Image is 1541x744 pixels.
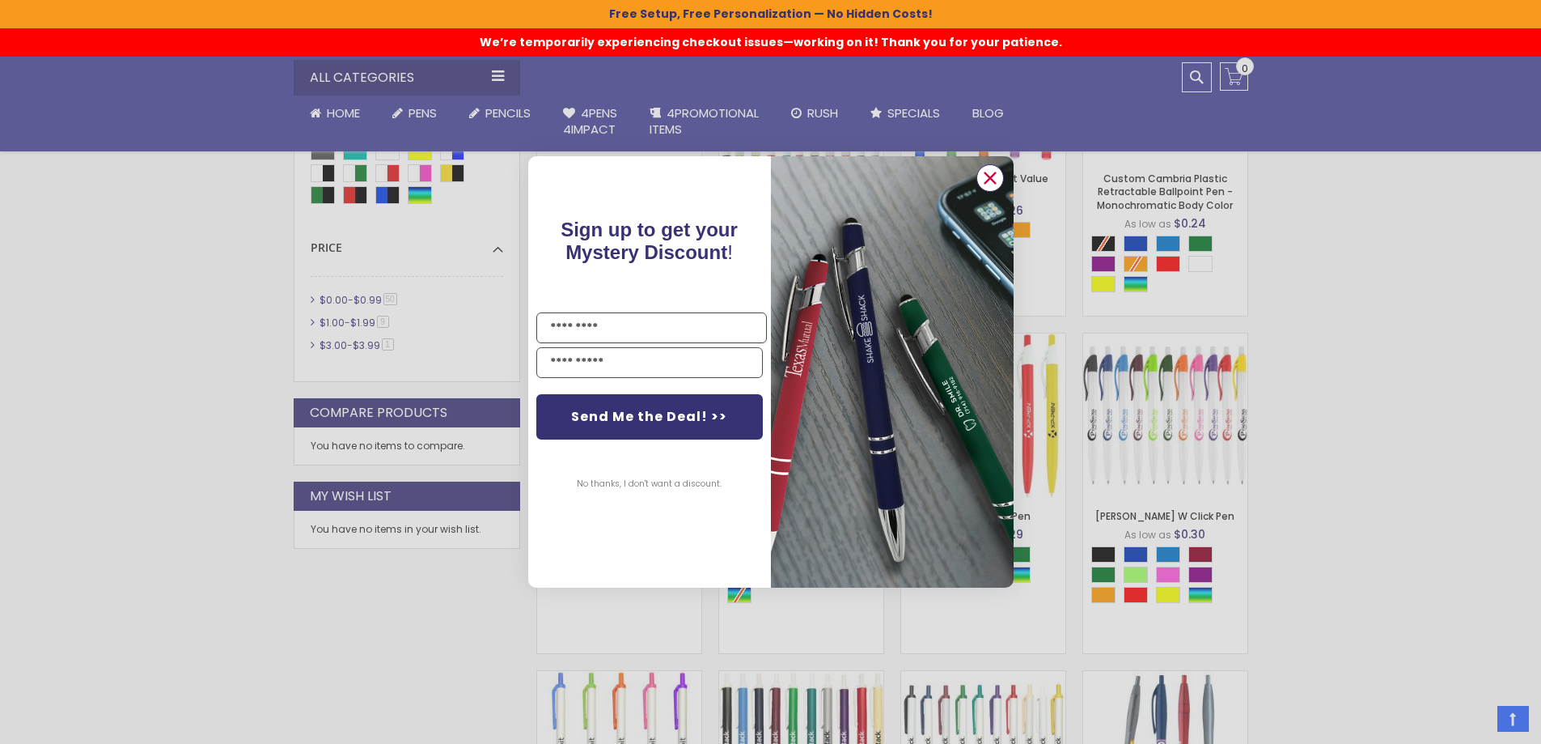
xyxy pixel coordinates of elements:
button: No thanks, I don't want a discount. [569,464,730,504]
button: Close dialog [976,164,1004,192]
iframe: Google Customer Reviews [1408,700,1541,744]
img: 081b18bf-2f98-4675-a917-09431eb06994.jpeg [771,156,1014,588]
span: Sign up to get your Mystery Discount [561,219,738,263]
span: We’re temporarily experiencing checkout issues—working on it! Thank you for your patience. [480,26,1062,50]
span: ! [561,219,738,263]
button: Send Me the Deal! >> [536,394,763,440]
input: YOUR EMAIL [536,347,763,378]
